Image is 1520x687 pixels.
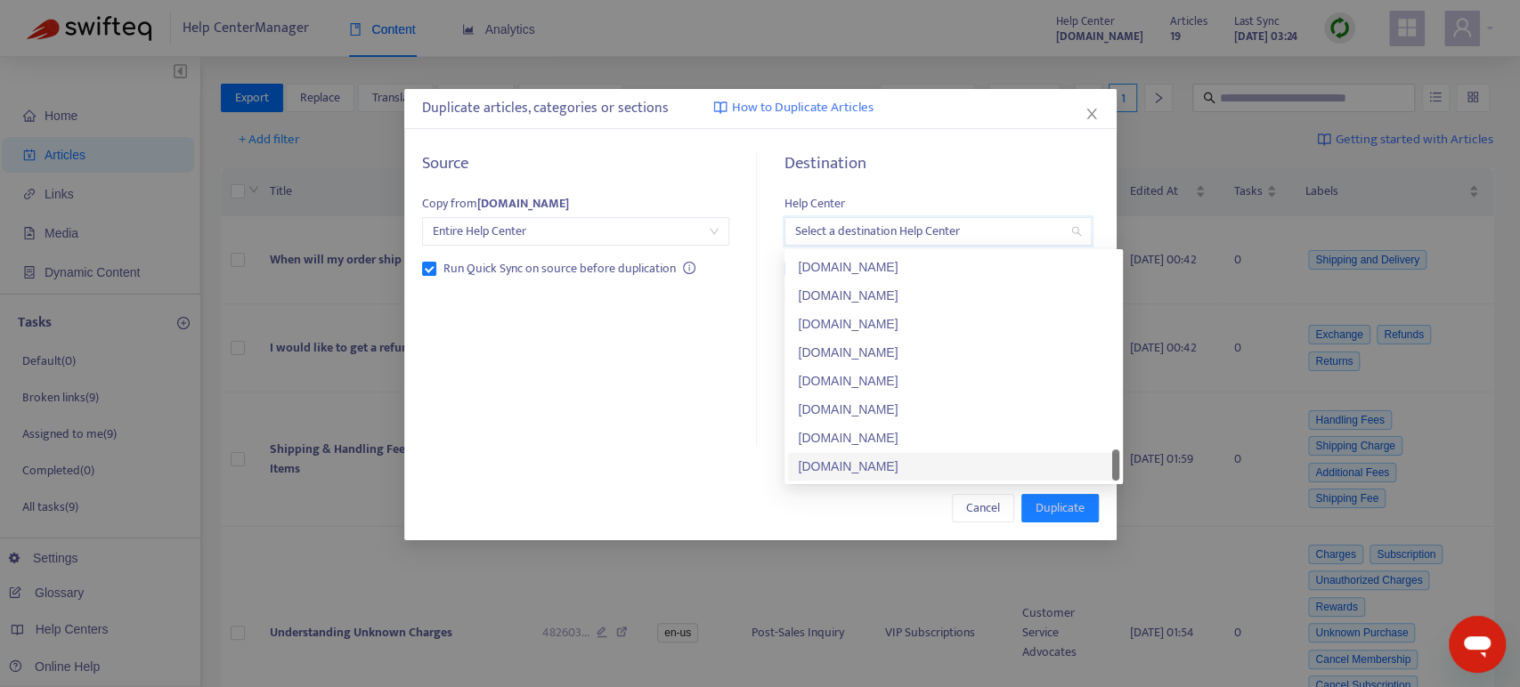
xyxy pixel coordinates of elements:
iframe: Button to launch messaging window [1449,616,1506,673]
span: Help Center [784,193,845,214]
span: How to Duplicate Articles [732,98,874,118]
button: Cancel [952,494,1014,522]
div: hugzncuddlez.zendesk.com [788,452,1119,481]
div: clothncuddles.zendesk.com [788,310,1119,338]
div: [DOMAIN_NAME] [799,343,1109,362]
span: close [1085,107,1099,121]
span: Copy from [422,193,569,214]
div: softcuddlez.zendesk.com [788,281,1119,310]
div: thehipsterhangout.zendesk.com [788,367,1119,395]
div: [DOMAIN_NAME] [799,286,1109,305]
div: [DOMAIN_NAME] [799,257,1109,277]
span: Run Quick Sync on source before duplication [436,259,683,279]
a: How to Duplicate Articles [713,98,874,118]
div: sassystiches.zendesk.com [788,338,1119,367]
div: [DOMAIN_NAME] [799,428,1109,448]
div: [DOMAIN_NAME] [799,400,1109,419]
div: Duplicate articles, categories or sections [422,98,1099,119]
h5: Source [422,154,729,174]
span: info-circle [683,262,695,274]
div: thefluffpack.zendesk.com [788,395,1119,424]
h5: Destination [784,154,1092,174]
div: [DOMAIN_NAME] [799,371,1109,391]
button: Close [1082,104,1101,124]
div: chicbind.zendesk.com [788,253,1119,281]
strong: [DOMAIN_NAME] [477,193,569,214]
button: Duplicate [1021,494,1099,522]
div: [DOMAIN_NAME] [799,314,1109,334]
div: flannelpaw.zendesk.com [788,424,1119,452]
span: Entire Help Center [433,218,719,245]
div: [DOMAIN_NAME] [799,457,1109,476]
img: image-link [713,101,727,115]
span: Cancel [966,498,1000,518]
